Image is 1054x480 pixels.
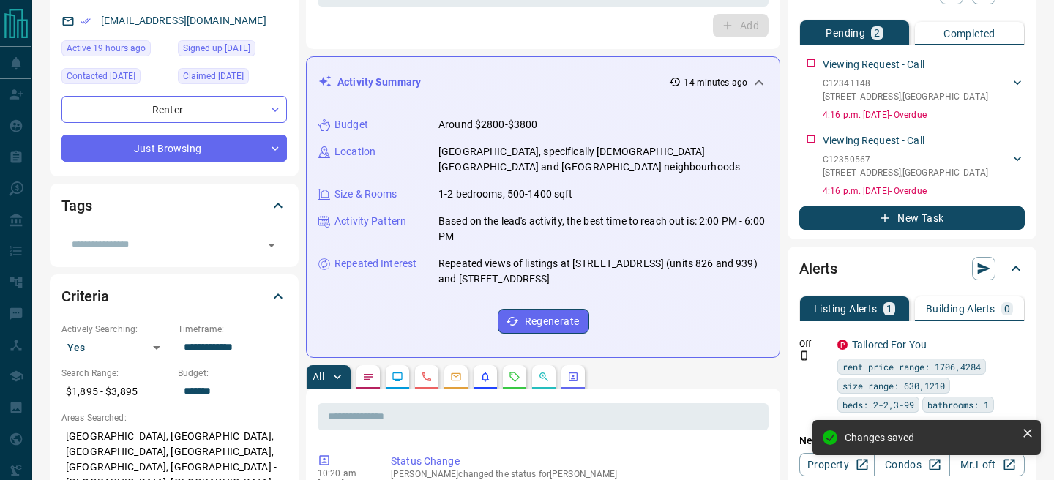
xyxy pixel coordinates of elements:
[421,371,433,383] svg: Calls
[438,144,768,175] p: [GEOGRAPHIC_DATA], specifically [DEMOGRAPHIC_DATA][GEOGRAPHIC_DATA] and [GEOGRAPHIC_DATA] neighbo...
[362,371,374,383] svg: Notes
[814,304,878,314] p: Listing Alerts
[799,257,837,280] h2: Alerts
[183,69,244,83] span: Claimed [DATE]
[61,336,171,359] div: Yes
[799,433,1025,449] p: New Alert:
[178,367,287,380] p: Budget:
[684,76,747,89] p: 14 minutes ago
[334,144,375,160] p: Location
[67,41,146,56] span: Active 19 hours ago
[943,29,995,39] p: Completed
[61,188,287,223] div: Tags
[799,206,1025,230] button: New Task
[392,371,403,383] svg: Lead Browsing Activity
[479,371,491,383] svg: Listing Alerts
[852,339,927,350] a: Tailored For You
[261,235,282,255] button: Open
[334,117,368,132] p: Budget
[438,256,768,287] p: Repeated views of listings at [STREET_ADDRESS] (units 826 and 939) and [STREET_ADDRESS]
[823,166,988,179] p: [STREET_ADDRESS] , [GEOGRAPHIC_DATA]
[538,371,550,383] svg: Opportunities
[61,96,287,123] div: Renter
[837,340,848,350] div: property.ca
[823,153,988,166] p: C12350567
[450,371,462,383] svg: Emails
[567,371,579,383] svg: Agent Actions
[318,69,768,96] div: Activity Summary14 minutes ago
[823,57,924,72] p: Viewing Request - Call
[799,251,1025,286] div: Alerts
[438,117,537,132] p: Around $2800-$3800
[799,350,810,361] svg: Push Notification Only
[823,133,924,149] p: Viewing Request - Call
[61,380,171,404] p: $1,895 - $3,895
[61,279,287,314] div: Criteria
[845,432,1016,443] div: Changes saved
[61,135,287,162] div: Just Browsing
[61,68,171,89] div: Mon Sep 01 2025
[61,194,91,217] h2: Tags
[61,40,171,61] div: Sun Sep 14 2025
[334,256,416,271] p: Repeated Interest
[334,214,406,229] p: Activity Pattern
[178,323,287,336] p: Timeframe:
[926,304,995,314] p: Building Alerts
[318,468,369,479] p: 10:20 am
[337,75,421,90] p: Activity Summary
[438,214,768,244] p: Based on the lead's activity, the best time to reach out is: 2:00 PM - 6:00 PM
[61,367,171,380] p: Search Range:
[823,184,1025,198] p: 4:16 p.m. [DATE] - Overdue
[799,453,875,476] a: Property
[842,359,981,374] span: rent price range: 1706,4284
[334,187,397,202] p: Size & Rooms
[509,371,520,383] svg: Requests
[823,77,988,90] p: C12341148
[826,28,865,38] p: Pending
[874,28,880,38] p: 2
[101,15,266,26] a: [EMAIL_ADDRESS][DOMAIN_NAME]
[842,378,945,393] span: size range: 630,1210
[61,285,109,308] h2: Criteria
[178,68,287,89] div: Mon Sep 01 2025
[67,69,135,83] span: Contacted [DATE]
[61,323,171,336] p: Actively Searching:
[1004,304,1010,314] p: 0
[823,108,1025,121] p: 4:16 p.m. [DATE] - Overdue
[823,90,988,103] p: [STREET_ADDRESS] , [GEOGRAPHIC_DATA]
[183,41,250,56] span: Signed up [DATE]
[498,309,589,334] button: Regenerate
[823,74,1025,106] div: C12341148[STREET_ADDRESS],[GEOGRAPHIC_DATA]
[799,337,829,350] p: Off
[391,454,763,469] p: Status Change
[438,187,573,202] p: 1-2 bedrooms, 500-1400 sqft
[823,150,1025,182] div: C12350567[STREET_ADDRESS],[GEOGRAPHIC_DATA]
[81,16,91,26] svg: Email Verified
[313,372,324,382] p: All
[927,397,989,412] span: bathrooms: 1
[61,411,287,424] p: Areas Searched:
[842,397,914,412] span: beds: 2-2,3-99
[391,469,763,479] p: [PERSON_NAME] changed the status for [PERSON_NAME]
[886,304,892,314] p: 1
[178,40,287,61] div: Mon Sep 01 2025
